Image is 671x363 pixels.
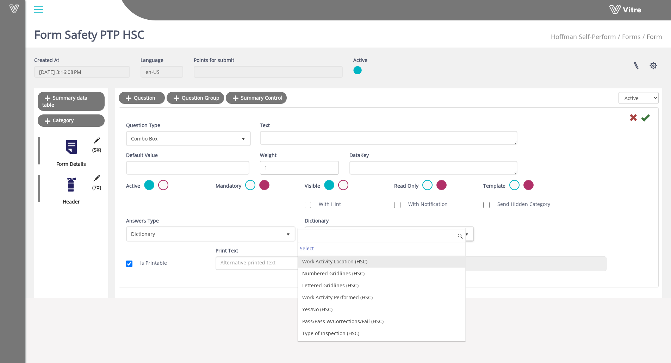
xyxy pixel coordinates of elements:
img: yes [353,66,362,75]
label: Language [141,56,163,64]
li: Type of Inspection (HSC) [298,327,465,339]
label: Dictionary [305,217,329,225]
label: Is Printable [133,259,167,267]
label: Active [353,56,367,64]
label: Question Type [126,121,160,129]
label: Template [483,182,505,190]
li: Lettered Gridlines (HSC) [298,280,465,292]
label: Answers Type [126,217,159,225]
label: Visible [305,182,320,190]
li: Numbered Gridlines (HSC) [298,268,465,280]
a: Category [38,114,105,126]
input: With Hint [305,202,311,208]
div: Select [298,244,465,253]
label: Created At [34,56,59,64]
a: Question [119,92,165,104]
label: Read Only [394,182,418,190]
label: Points for submit [194,56,234,64]
h1: Form Safety PTP HSC [34,18,144,48]
li: Pass/Pass W/Corrections/Fail (HSC) [298,315,465,327]
span: select [282,227,294,240]
div: Header [38,198,99,206]
label: DataKey [349,151,369,159]
span: select [460,227,473,240]
span: Combo Box [127,132,237,145]
li: Form [641,32,662,42]
span: select [237,132,250,145]
input: With Notification [394,202,400,208]
input: Send Hidden Category [483,202,490,208]
label: Default Value [126,151,158,159]
li: Work Activity Location (HSC) [298,256,465,268]
label: Send Hidden Category [490,200,550,208]
input: Is Printable [126,261,132,267]
label: Mandatory [216,182,241,190]
a: Question Group [167,92,224,104]
span: (7 ) [92,184,101,192]
a: Summary Control [226,92,287,104]
label: With Notification [401,200,448,208]
li: Yes/No (HSC) [298,303,465,315]
span: Dictionary [127,227,282,240]
span: 210 [551,32,616,41]
span: (5 ) [92,146,101,154]
label: With Hint [312,200,341,208]
label: Text [260,121,270,129]
label: Weight [260,151,277,159]
label: Active [126,182,140,190]
div: Form Details [38,160,99,168]
a: Forms [622,32,641,41]
a: Summary data table [38,92,105,111]
li: Work Activity Performed (HSC) [298,292,465,303]
label: Print Text [216,247,238,255]
span: Select [306,227,460,240]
